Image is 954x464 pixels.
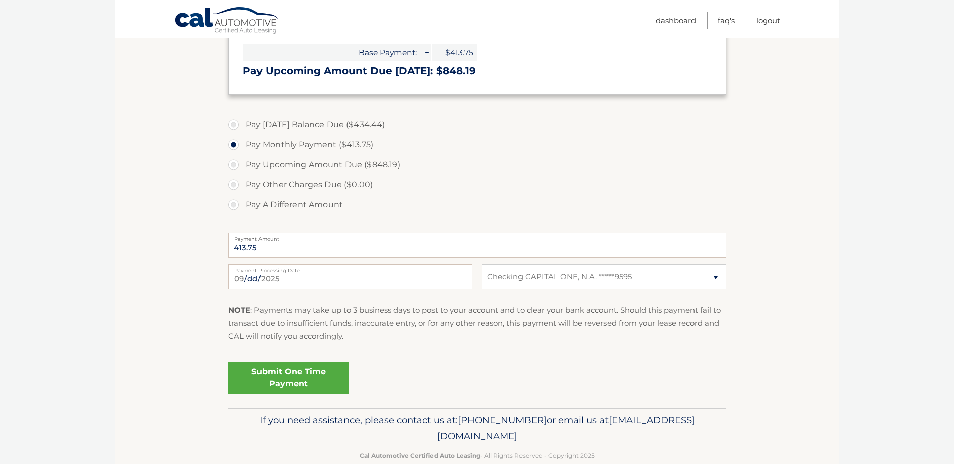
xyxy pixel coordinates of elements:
[360,452,480,459] strong: Cal Automotive Certified Auto Leasing
[228,264,472,272] label: Payment Processing Date
[421,44,431,61] span: +
[228,155,726,175] label: Pay Upcoming Amount Due ($848.19)
[718,12,735,29] a: FAQ's
[235,412,720,444] p: If you need assistance, please contact us at: or email us at
[437,414,695,442] span: [EMAIL_ADDRESS][DOMAIN_NAME]
[228,114,726,135] label: Pay [DATE] Balance Due ($434.44)
[228,195,726,215] label: Pay A Different Amount
[228,304,726,343] p: : Payments may take up to 3 business days to post to your account and to clear your bank account....
[243,44,421,61] span: Base Payment:
[228,362,349,394] a: Submit One Time Payment
[432,44,477,61] span: $413.75
[656,12,696,29] a: Dashboard
[228,264,472,289] input: Payment Date
[235,450,720,461] p: - All Rights Reserved - Copyright 2025
[458,414,547,426] span: [PHONE_NUMBER]
[174,7,280,36] a: Cal Automotive
[228,135,726,155] label: Pay Monthly Payment ($413.75)
[243,65,712,77] h3: Pay Upcoming Amount Due [DATE]: $848.19
[228,233,726,241] label: Payment Amount
[228,175,726,195] label: Pay Other Charges Due ($0.00)
[756,12,780,29] a: Logout
[228,305,250,315] strong: NOTE
[228,233,726,258] input: Payment Amount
